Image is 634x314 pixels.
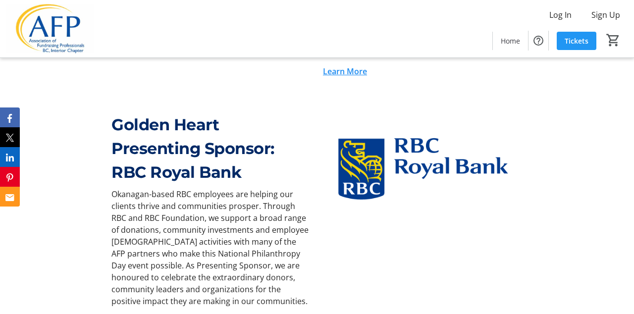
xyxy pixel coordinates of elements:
a: Learn More [323,66,367,77]
p: Okanagan-based RBC employees are helping our clients thrive and communities prosper. Through RBC ... [111,188,311,307]
a: Home [493,32,528,50]
img: undefined [323,113,523,225]
button: Help [528,31,548,51]
button: Sign Up [583,7,628,23]
span: Home [501,36,520,46]
span: Golden Heart Presenting Sponsor: [111,115,274,158]
span: Sign Up [591,9,620,21]
button: Log In [541,7,580,23]
a: Tickets [557,32,596,50]
span: Tickets [565,36,588,46]
span: RBC Royal Bank [111,162,241,182]
img: AFP Interior BC's Logo [6,4,94,53]
span: Log In [549,9,572,21]
button: Cart [604,31,622,49]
